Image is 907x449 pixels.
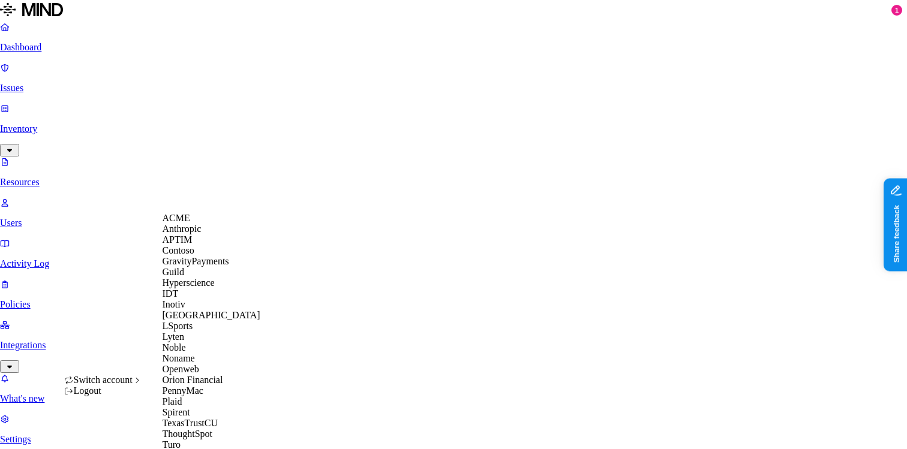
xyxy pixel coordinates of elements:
[163,418,218,428] span: TexasTrustCU
[163,407,190,417] span: Spirent
[163,375,223,385] span: Orion Financial
[74,375,133,385] span: Switch account
[163,364,199,374] span: Openweb
[163,429,213,439] span: ThoughtSpot
[163,288,179,299] span: IDT
[163,396,182,406] span: Plaid
[163,310,260,320] span: [GEOGRAPHIC_DATA]
[163,245,194,255] span: Contoso
[163,224,202,234] span: Anthropic
[163,234,193,245] span: APTIM
[163,342,186,352] span: Noble
[163,267,184,277] span: Guild
[64,385,142,396] div: Logout
[163,321,193,331] span: LSports
[163,299,185,309] span: Inotiv
[163,256,229,266] span: GravityPayments
[163,332,184,342] span: Lyten
[163,385,203,396] span: PennyMac
[163,213,190,223] span: ACME
[163,353,195,363] span: Noname
[163,278,215,288] span: Hyperscience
